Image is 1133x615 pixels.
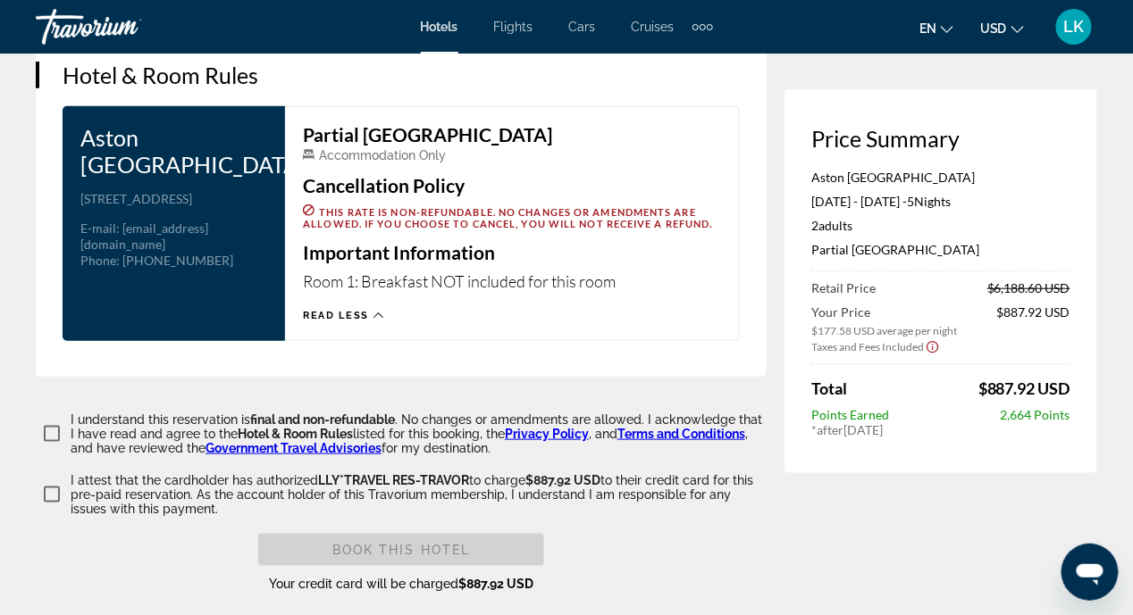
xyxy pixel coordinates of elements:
span: Read less [303,310,369,321]
span: $6,188.60 USD [987,280,1070,295]
span: This rate is non-refundable. No changes or amendments are allowed. If you choose to cancel, you w... [303,206,712,229]
h3: Hotel & Room Rules [63,62,740,88]
h3: Aston [GEOGRAPHIC_DATA] [80,124,267,178]
span: LK [1064,18,1085,36]
button: Read less [303,309,383,322]
p: [STREET_ADDRESS] [80,191,267,207]
p: Room 1: Breakfast NOT included for this room [303,271,721,291]
span: : [EMAIL_ADDRESS][DOMAIN_NAME] [80,220,208,252]
span: 2,664 Points [1001,407,1070,422]
span: Phone [80,253,116,268]
span: $177.58 USD average per night [811,324,957,337]
span: $887.92 USD [458,577,533,591]
a: Terms and Conditions [617,427,745,441]
span: Taxes and Fees Included [811,340,924,353]
p: Partial [GEOGRAPHIC_DATA] [811,242,1070,257]
a: Cruises [632,20,675,34]
div: * [DATE] [811,422,1070,437]
span: $887.92 USD [978,378,1070,398]
span: Hotel & Room Rules [238,427,353,441]
button: User Menu [1051,8,1097,46]
span: 5 [907,194,914,209]
h3: Price Summary [811,125,1070,152]
button: Show Taxes and Fees breakdown [811,337,940,355]
span: LLY*TRAVEL RES-TRAVOR [318,473,469,487]
span: Points Earned [811,407,889,422]
iframe: Button to launch messaging window [1062,544,1119,601]
h3: Important Information [303,243,721,262]
span: E-mail [80,220,116,236]
h3: Partial [GEOGRAPHIC_DATA] [303,125,721,145]
button: Show Taxes and Fees disclaimer [926,338,940,354]
span: Adults [818,218,852,233]
a: Hotels [421,20,458,34]
span: $887.92 USD [525,473,600,487]
span: 2 [811,218,852,233]
span: Your Price [811,304,957,320]
span: en [919,21,936,36]
a: Flights [494,20,533,34]
span: Accommodation Only [319,148,446,162]
p: I understand this reservation is . No changes or amendments are allowed. I acknowledge that I hav... [71,412,767,455]
button: Change language [919,15,953,41]
span: $887.92 USD [997,304,1070,337]
a: Privacy Policy [505,427,589,441]
a: Travorium [36,4,214,50]
span: Total [811,378,847,398]
span: Retail Price [811,280,876,295]
a: Cars [569,20,596,34]
span: Nights [914,194,951,209]
span: final and non-refundable [250,412,395,427]
a: Government Travel Advisories [206,441,382,455]
p: [DATE] - [DATE] - [811,194,1070,209]
span: USD [980,21,1007,36]
p: Aston [GEOGRAPHIC_DATA] [811,170,1070,185]
span: after [817,422,843,437]
h3: Cancellation Policy [303,176,721,195]
button: Change currency [980,15,1024,41]
button: Extra navigation items [692,12,713,41]
span: Your credit card will be charged [269,577,533,591]
p: I attest that the cardholder has authorized to charge to their credit card for this pre-paid rese... [71,473,767,516]
span: : [PHONE_NUMBER] [116,253,233,268]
